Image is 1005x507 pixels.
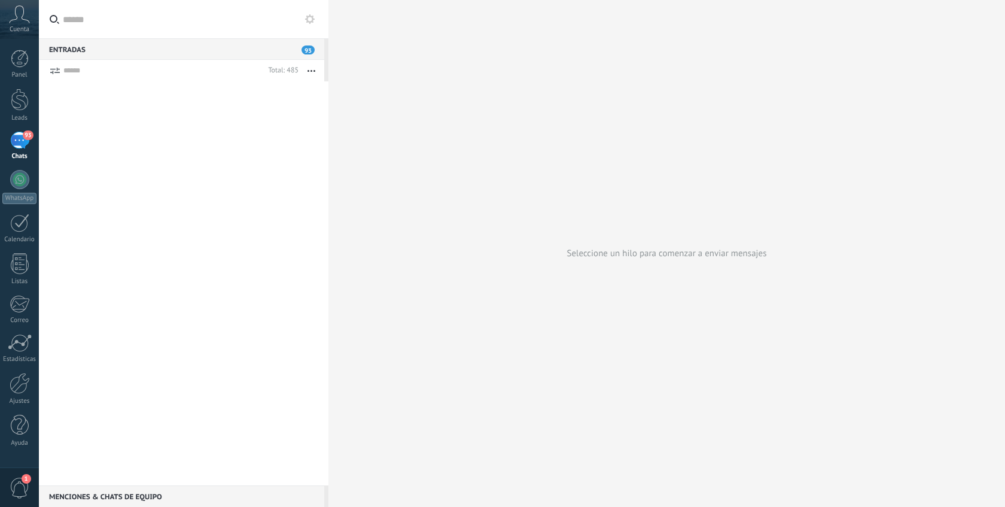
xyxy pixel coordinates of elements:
[2,278,37,286] div: Listas
[10,26,29,34] span: Cuenta
[301,45,315,54] span: 93
[2,153,37,160] div: Chats
[2,193,36,204] div: WhatsApp
[39,485,324,507] div: Menciones & Chats de equipo
[39,38,324,60] div: Entradas
[2,439,37,447] div: Ayuda
[2,356,37,363] div: Estadísticas
[22,474,31,484] span: 1
[23,130,33,140] span: 93
[2,114,37,122] div: Leads
[2,397,37,405] div: Ajustes
[2,317,37,324] div: Correo
[2,236,37,244] div: Calendario
[263,65,299,77] div: Total: 485
[2,71,37,79] div: Panel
